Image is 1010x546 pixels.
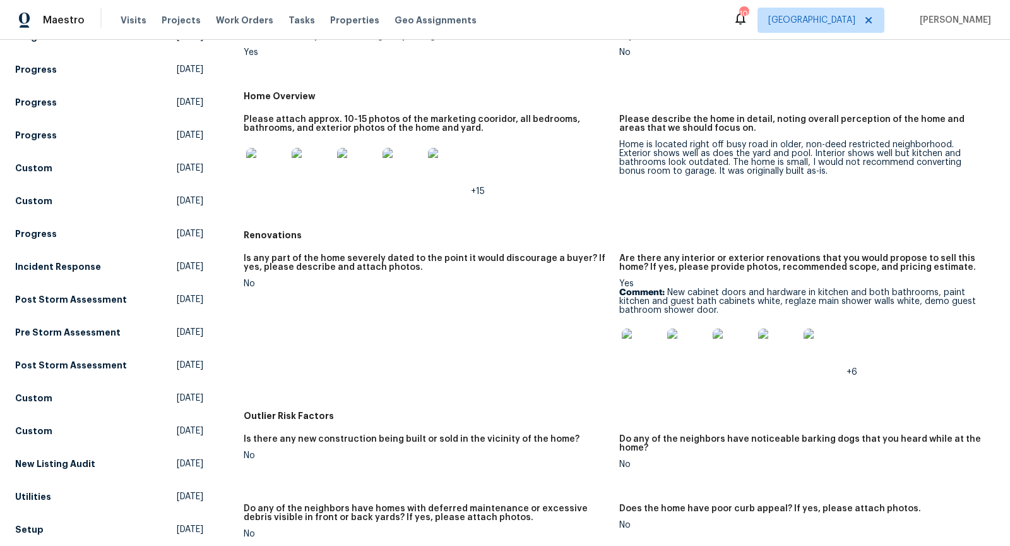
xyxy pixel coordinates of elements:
p: New cabinet doors and hardware in kitchen and both bathrooms, paint kitchen and guest bath cabine... [619,288,985,315]
span: Visits [121,14,146,27]
span: [DATE] [177,458,203,470]
h5: Incident Response [15,260,101,273]
span: [DATE] [177,96,203,109]
h5: Custom [15,425,52,437]
h5: Utilities [15,490,51,503]
h5: Progress [15,96,57,109]
a: Incident Response[DATE] [15,255,203,278]
a: Custom[DATE] [15,420,203,442]
span: Projects [162,14,201,27]
a: Setup[DATE] [15,518,203,541]
div: Yes [619,279,985,377]
span: [GEOGRAPHIC_DATA] [768,14,855,27]
a: Post Storm Assessment[DATE] [15,288,203,311]
a: Progress[DATE] [15,222,203,245]
div: No [619,48,985,57]
div: No [244,451,609,460]
h5: Progress [15,63,57,76]
h5: Do any of the neighbors have noticeable barking dogs that you heard while at the home? [619,435,985,452]
span: Maestro [43,14,85,27]
h5: Please attach approx. 10-15 photos of the marketing cooridor, all bedrooms, bathrooms, and exteri... [244,115,609,133]
span: [DATE] [177,162,203,174]
span: Properties [330,14,379,27]
span: [DATE] [177,326,203,339]
div: No [619,521,985,530]
h5: Is there any new construction being built or sold in the vicinity of the home? [244,435,579,444]
div: No [244,530,609,538]
span: [DATE] [177,129,203,142]
h5: Renovations [244,229,995,241]
h5: New Listing Audit [15,458,95,470]
h5: Post Storm Assessment [15,293,127,306]
span: Tasks [288,16,315,25]
a: Post Storm Assessment[DATE] [15,354,203,377]
h5: Pre Storm Assessment [15,326,121,339]
span: Geo Assignments [395,14,477,27]
span: +15 [471,187,485,196]
span: [DATE] [177,490,203,503]
span: [DATE] [177,392,203,404]
span: [DATE] [177,425,203,437]
div: 101 [739,8,748,20]
a: Utilities[DATE] [15,485,203,508]
span: [PERSON_NAME] [915,14,991,27]
b: Comment: [619,288,665,297]
h5: Please describe the home in detail, noting overall perception of the home and areas that we shoul... [619,115,985,133]
a: Custom[DATE] [15,387,203,409]
h5: Home Overview [244,90,995,102]
span: +6 [847,368,857,377]
div: Yes [244,48,609,57]
a: Progress[DATE] [15,124,203,147]
h5: Progress [15,129,57,142]
h5: Outlier Risk Factors [244,409,995,422]
span: [DATE] [177,227,203,240]
span: Work Orders [216,14,273,27]
span: [DATE] [177,63,203,76]
a: Progress[DATE] [15,91,203,114]
a: Progress[DATE] [15,58,203,81]
h5: Custom [15,392,52,404]
div: Home is located right off busy road in older, non-deed restricted neighborhood. Exterior shows we... [619,140,985,176]
h5: Post Storm Assessment [15,359,127,372]
h5: Setup [15,523,44,536]
div: No [619,460,985,469]
h5: Are there any interior or exterior renovations that you would propose to sell this home? If yes, ... [619,254,985,272]
h5: Does the home have poor curb appeal? If yes, please attach photos. [619,504,921,513]
a: Custom[DATE] [15,190,203,212]
a: Pre Storm Assessment[DATE] [15,321,203,344]
h5: Do any of the neighbors have homes with deferred maintenance or excessive debris visible in front... [244,504,609,522]
span: [DATE] [177,359,203,372]
h5: Is any part of the home severely dated to the point it would discourage a buyer? If yes, please d... [244,254,609,272]
h5: Custom [15,195,52,207]
div: No [244,279,609,288]
span: [DATE] [177,195,203,207]
h5: Progress [15,227,57,240]
a: Custom[DATE] [15,157,203,179]
span: [DATE] [177,523,203,536]
h5: Custom [15,162,52,174]
a: New Listing Audit[DATE] [15,452,203,475]
span: [DATE] [177,293,203,306]
span: [DATE] [177,260,203,273]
